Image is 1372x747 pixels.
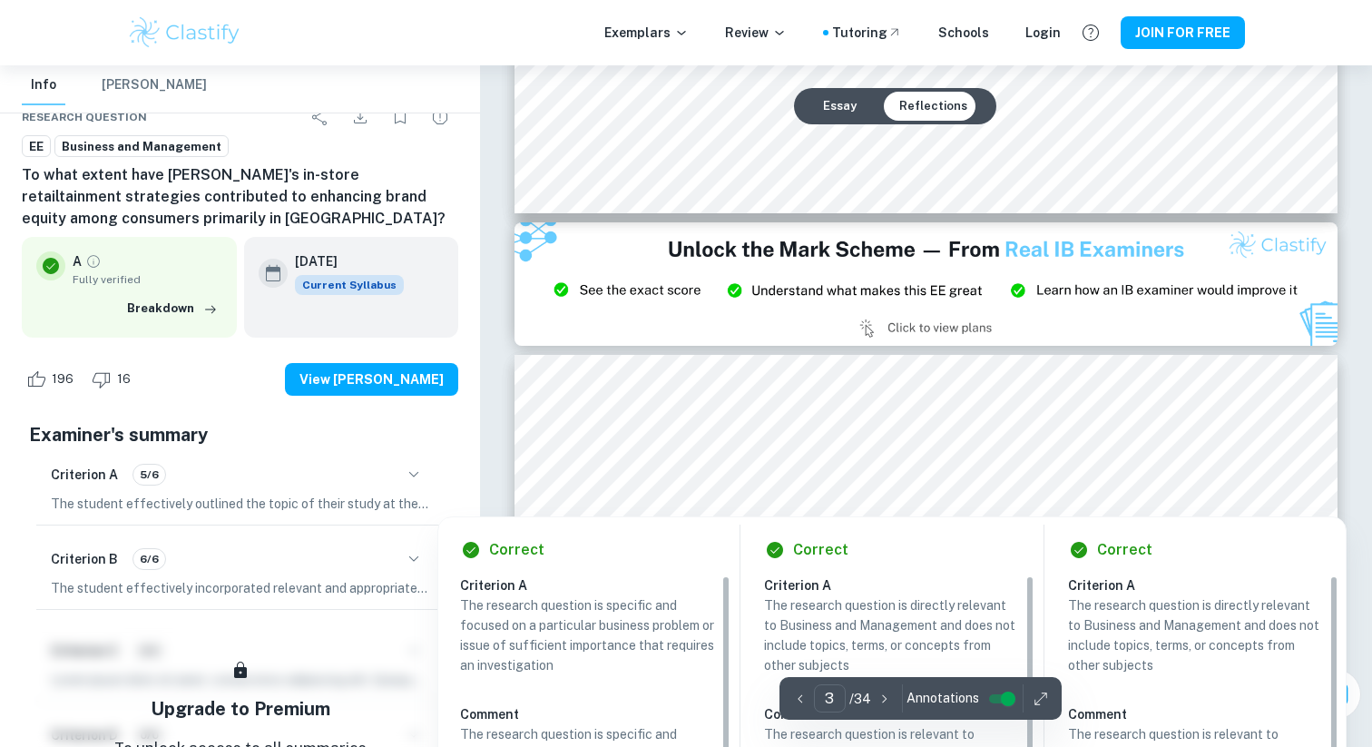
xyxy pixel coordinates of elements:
[849,689,871,709] p: / 34
[151,695,330,722] h5: Upgrade to Premium
[87,365,141,394] div: Dislike
[295,275,404,295] span: Current Syllabus
[764,704,1020,724] h6: Comment
[460,595,716,675] p: The research question is specific and focused on a particular business problem or issue of suffic...
[29,421,451,448] h5: Examiner's summary
[764,595,1020,675] p: The research question is directly relevant to Business and Management and does not include topics...
[22,109,147,125] span: Research question
[85,253,102,270] a: Grade fully verified
[808,92,871,121] button: Essay
[460,704,716,724] h6: Comment
[1075,17,1106,48] button: Help and Feedback
[22,164,458,230] h6: To what extent have [PERSON_NAME]'s in-store retailtainment strategies contributed to enhancing b...
[22,135,51,158] a: EE
[1068,704,1324,724] h6: Comment
[73,251,82,271] p: A
[1025,23,1061,43] a: Login
[1068,595,1324,675] p: The research question is directly relevant to Business and Management and does not include topics...
[460,575,730,595] h6: Criterion A
[107,370,141,388] span: 16
[1068,575,1338,595] h6: Criterion A
[885,92,982,121] button: Reflections
[51,578,429,598] p: The student effectively incorporated relevant and appropriate source material throughout the essa...
[133,551,165,567] span: 6/6
[122,295,222,322] button: Breakdown
[51,494,429,514] p: The student effectively outlined the topic of their study at the beginning of the essay, clearly ...
[295,275,404,295] div: This exemplar is based on the current syllabus. Feel free to refer to it for inspiration/ideas wh...
[832,23,902,43] a: Tutoring
[127,15,242,51] img: Clastify logo
[764,575,1034,595] h6: Criterion A
[102,65,207,105] button: [PERSON_NAME]
[42,370,83,388] span: 196
[514,222,1338,346] img: Ad
[1121,16,1245,49] button: JOIN FOR FREE
[133,467,165,483] span: 5/6
[793,539,848,561] h6: Correct
[302,99,338,135] div: Share
[1097,539,1152,561] h6: Correct
[489,539,544,561] h6: Correct
[725,23,787,43] p: Review
[22,365,83,394] div: Like
[51,465,118,485] h6: Criterion A
[906,689,979,708] span: Annotations
[55,138,228,156] span: Business and Management
[342,99,378,135] div: Download
[54,135,229,158] a: Business and Management
[73,271,222,288] span: Fully verified
[382,99,418,135] div: Bookmark
[604,23,689,43] p: Exemplars
[23,138,50,156] span: EE
[22,65,65,105] button: Info
[51,549,118,569] h6: Criterion B
[422,99,458,135] div: Report issue
[938,23,989,43] a: Schools
[285,363,458,396] button: View [PERSON_NAME]
[295,251,389,271] h6: [DATE]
